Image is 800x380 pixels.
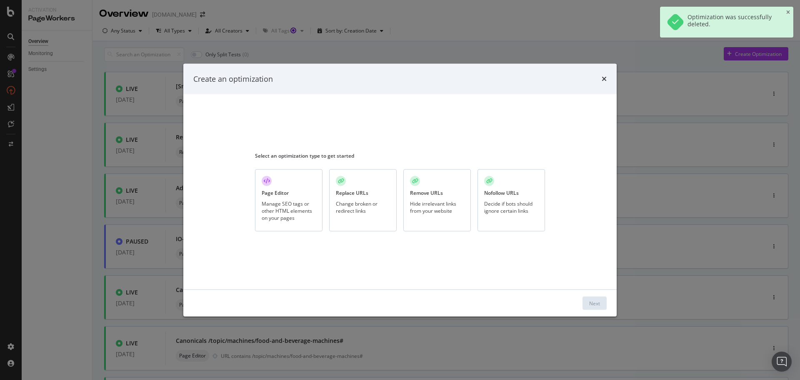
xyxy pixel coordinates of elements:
button: Next [582,297,607,310]
div: Next [589,299,600,307]
div: Remove URLs [410,189,443,196]
div: Decide if bots should ignore certain links [484,200,538,214]
div: Manage SEO tags or other HTML elements on your pages [262,200,316,221]
div: Create an optimization [193,73,273,84]
div: modal [183,63,617,317]
div: Open Intercom Messenger [772,352,792,372]
div: Change broken or redirect links [336,200,390,214]
div: Nofollow URLs [484,189,519,196]
div: Replace URLs [336,189,368,196]
div: Select an optimization type to get started [255,152,545,159]
div: Hide irrelevant links from your website [410,200,464,214]
div: Page Editor [262,189,289,196]
div: times [602,73,607,84]
div: Optimization was successfully deleted. [687,13,778,31]
div: close toast [786,10,790,15]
